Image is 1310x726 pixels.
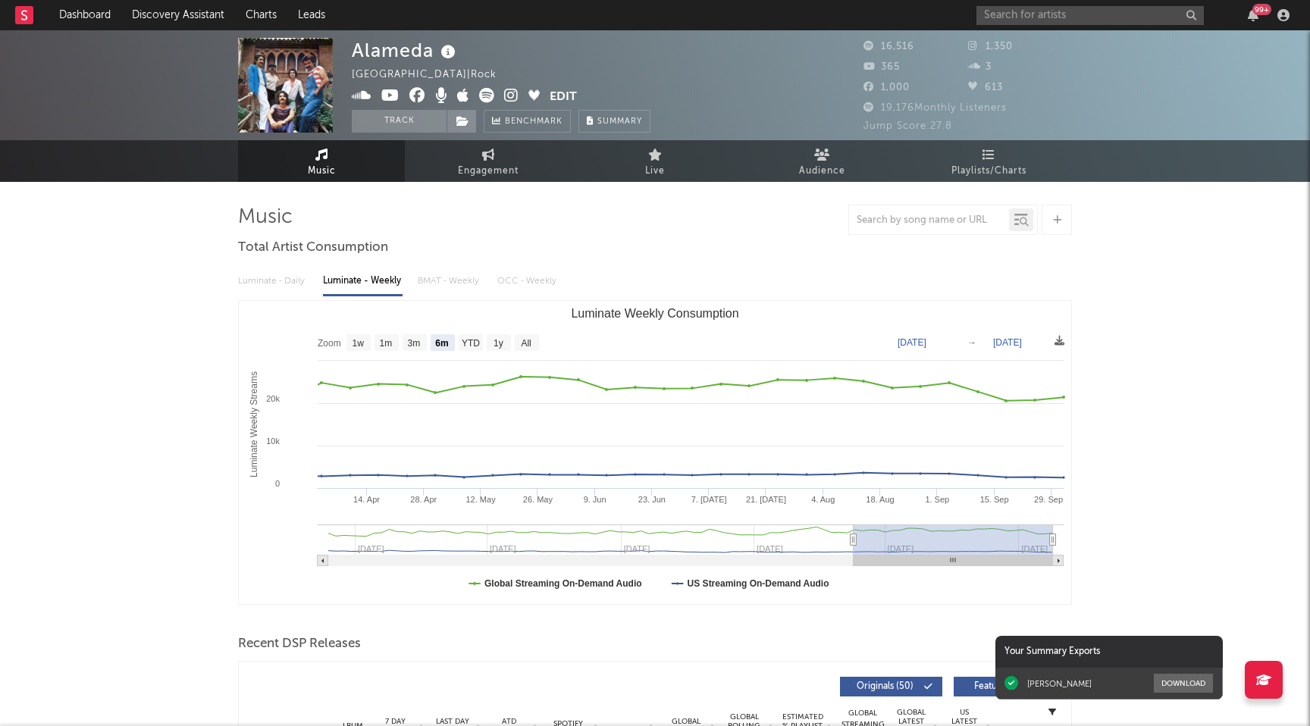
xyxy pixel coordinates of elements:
[435,338,448,349] text: 6m
[352,38,459,63] div: Alameda
[318,338,341,349] text: Zoom
[967,337,976,348] text: →
[578,110,650,133] button: Summary
[597,117,642,126] span: Summary
[898,337,926,348] text: [DATE]
[572,140,738,182] a: Live
[484,578,642,589] text: Global Streaming On-Demand Audio
[980,495,1009,504] text: 15. Sep
[584,495,606,504] text: 9. Jun
[1248,9,1258,21] button: 99+
[850,682,920,691] span: Originals ( 50 )
[746,495,786,504] text: 21. [DATE]
[688,578,829,589] text: US Streaming On-Demand Audio
[1034,495,1063,504] text: 29. Sep
[863,103,1007,113] span: 19,176 Monthly Listeners
[323,268,403,294] div: Luminate - Weekly
[308,162,336,180] span: Music
[905,140,1072,182] a: Playlists/Charts
[638,495,666,504] text: 23. Jun
[954,677,1056,696] button: Features(4)
[863,42,914,52] span: 16,516
[266,437,280,446] text: 10k
[993,337,1022,348] text: [DATE]
[738,140,905,182] a: Audience
[968,62,992,72] span: 3
[840,677,942,696] button: Originals(50)
[523,495,553,504] text: 26. May
[968,83,1003,92] span: 613
[352,110,447,133] button: Track
[266,394,280,403] text: 20k
[238,239,388,257] span: Total Artist Consumption
[976,6,1204,25] input: Search for artists
[238,635,361,653] span: Recent DSP Releases
[408,338,421,349] text: 3m
[951,162,1026,180] span: Playlists/Charts
[863,62,900,72] span: 365
[1252,4,1271,15] div: 99 +
[925,495,949,504] text: 1. Sep
[275,479,280,488] text: 0
[380,338,393,349] text: 1m
[964,682,1033,691] span: Features ( 4 )
[239,301,1071,604] svg: Luminate Weekly Consumption
[352,66,531,84] div: [GEOGRAPHIC_DATA] | Rock
[353,495,380,504] text: 14. Apr
[863,121,952,131] span: Jump Score: 27.8
[571,307,738,320] text: Luminate Weekly Consumption
[645,162,665,180] span: Live
[462,338,480,349] text: YTD
[849,214,1009,227] input: Search by song name or URL
[550,88,577,107] button: Edit
[238,140,405,182] a: Music
[1027,678,1092,689] div: [PERSON_NAME]
[505,113,563,131] span: Benchmark
[466,495,497,504] text: 12. May
[691,495,727,504] text: 7. [DATE]
[799,162,845,180] span: Audience
[866,495,894,504] text: 18. Aug
[484,110,571,133] a: Benchmark
[405,140,572,182] a: Engagement
[494,338,503,349] text: 1y
[410,495,437,504] text: 28. Apr
[458,162,519,180] span: Engagement
[811,495,835,504] text: 4. Aug
[968,42,1013,52] span: 1,350
[521,338,531,349] text: All
[995,636,1223,668] div: Your Summary Exports
[1154,674,1213,693] button: Download
[353,338,365,349] text: 1w
[249,371,259,477] text: Luminate Weekly Streams
[863,83,910,92] span: 1,000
